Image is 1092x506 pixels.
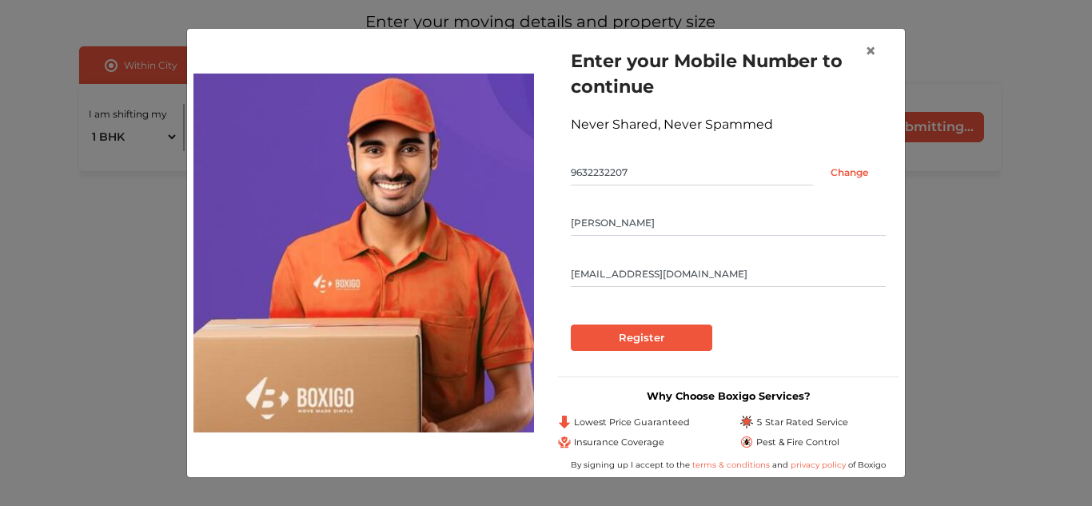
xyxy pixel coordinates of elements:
[852,29,889,74] button: Close
[193,74,534,432] img: relocation-img
[571,48,886,99] h1: Enter your Mobile Number to continue
[756,416,848,429] span: 5 Star Rated Service
[571,115,886,134] div: Never Shared, Never Spammed
[571,261,886,287] input: Email Id
[574,416,690,429] span: Lowest Price Guaranteed
[692,460,772,470] a: terms & conditions
[558,390,899,402] h3: Why Choose Boxigo Services?
[756,436,839,449] span: Pest & Fire Control
[865,39,876,62] span: ×
[571,325,712,352] input: Register
[788,460,848,470] a: privacy policy
[571,210,886,236] input: Your Name
[813,160,886,185] input: Change
[571,160,813,185] input: Mobile No
[558,459,899,471] div: By signing up I accept to the and of Boxigo
[574,436,664,449] span: Insurance Coverage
